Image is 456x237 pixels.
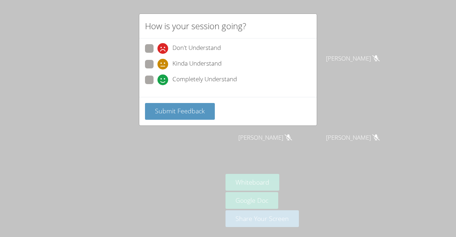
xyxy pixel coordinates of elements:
[172,74,237,85] span: Completely Understand
[172,59,222,69] span: Kinda Understand
[155,107,205,115] span: Submit Feedback
[145,103,215,120] button: Submit Feedback
[145,20,246,32] h2: How is your session going?
[172,43,221,54] span: Don't Understand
